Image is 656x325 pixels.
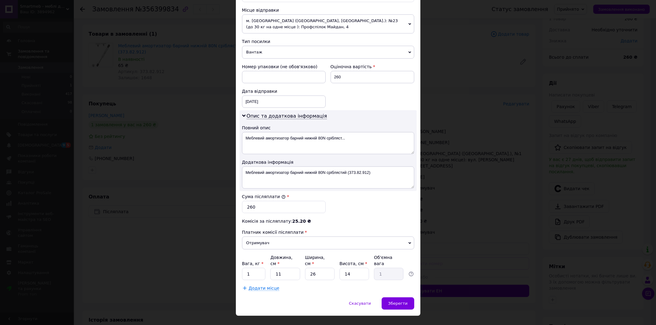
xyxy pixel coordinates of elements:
span: Вантаж [242,46,414,59]
span: м. [GEOGRAPHIC_DATA] ([GEOGRAPHIC_DATA], [GEOGRAPHIC_DATA].): №23 (до 30 кг на одне місце ): Проф... [242,14,414,33]
label: Висота, см [340,261,367,266]
div: Об'ємна вага [374,254,404,267]
div: Номер упаковки (не обов'язково) [242,64,326,70]
div: Повний опис [242,125,414,131]
span: 25.20 ₴ [292,219,311,224]
span: Скасувати [349,301,371,306]
span: Зберегти [388,301,408,306]
div: Додаткова інформація [242,159,414,165]
textarea: Меблевий амортизатор барний нижній 80N срібляст... [242,132,414,154]
div: Оціночна вартість [331,64,414,70]
div: Комісія за післяплату: [242,218,414,224]
span: Тип посилки [242,39,270,44]
label: Вага, кг [242,261,264,266]
span: Опис та додаткова інформація [247,113,327,119]
label: Довжина, см [270,255,292,266]
span: Місце відправки [242,8,279,13]
label: Сума післяплати [242,194,286,199]
span: Додати місце [249,286,280,291]
span: Платник комісії післяплати [242,230,304,235]
textarea: Меблевий амортизатор барний нижній 80N сріблястий (373.82.912) [242,166,414,189]
span: Отримувач [242,237,414,249]
label: Ширина, см [305,255,325,266]
div: Дата відправки [242,88,326,94]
